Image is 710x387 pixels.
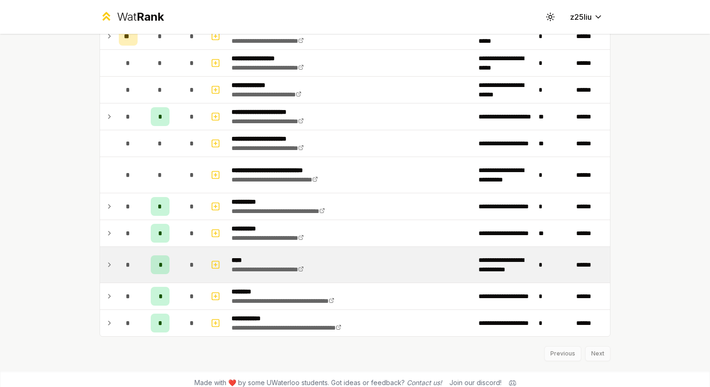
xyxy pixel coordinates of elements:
[563,8,610,25] button: z25liu
[117,9,164,24] div: Wat
[137,10,164,24] span: Rank
[407,379,442,387] a: Contact us!
[100,9,164,24] a: WatRank
[570,11,592,23] span: z25liu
